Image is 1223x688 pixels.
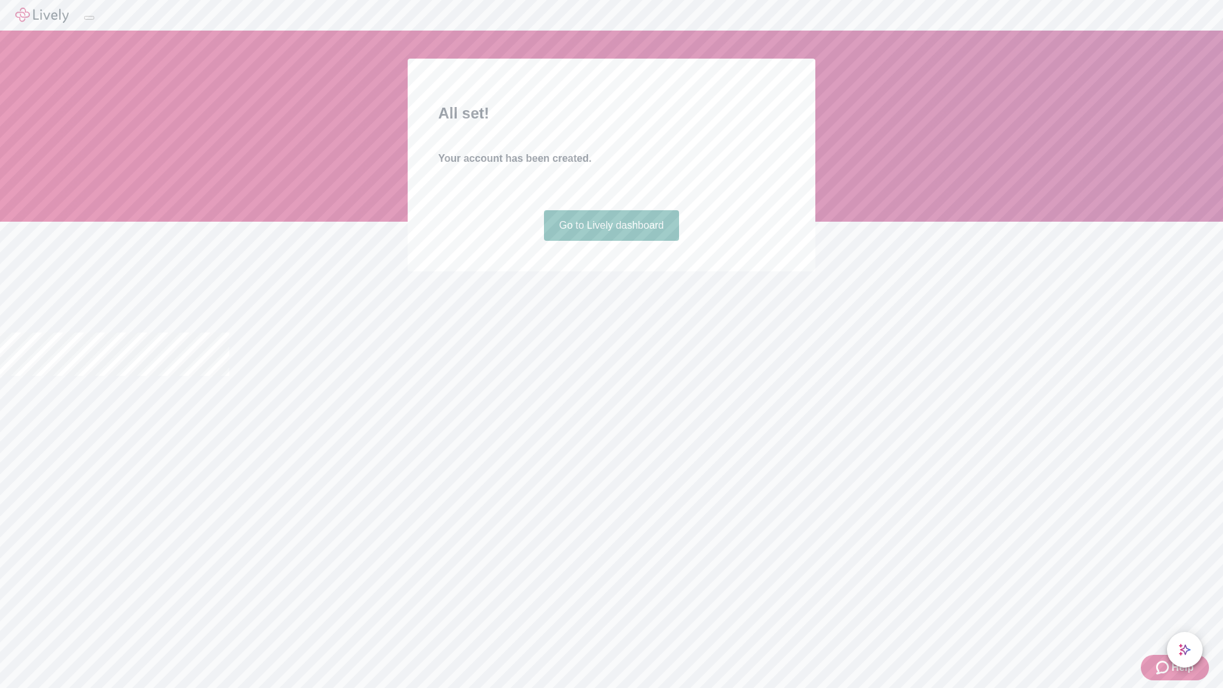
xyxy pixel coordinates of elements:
[1156,660,1171,675] svg: Zendesk support icon
[15,8,69,23] img: Lively
[1171,660,1194,675] span: Help
[438,151,785,166] h4: Your account has been created.
[1167,632,1203,668] button: chat
[1178,643,1191,656] svg: Lively AI Assistant
[544,210,680,241] a: Go to Lively dashboard
[438,102,785,125] h2: All set!
[1141,655,1209,680] button: Zendesk support iconHelp
[84,16,94,20] button: Log out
